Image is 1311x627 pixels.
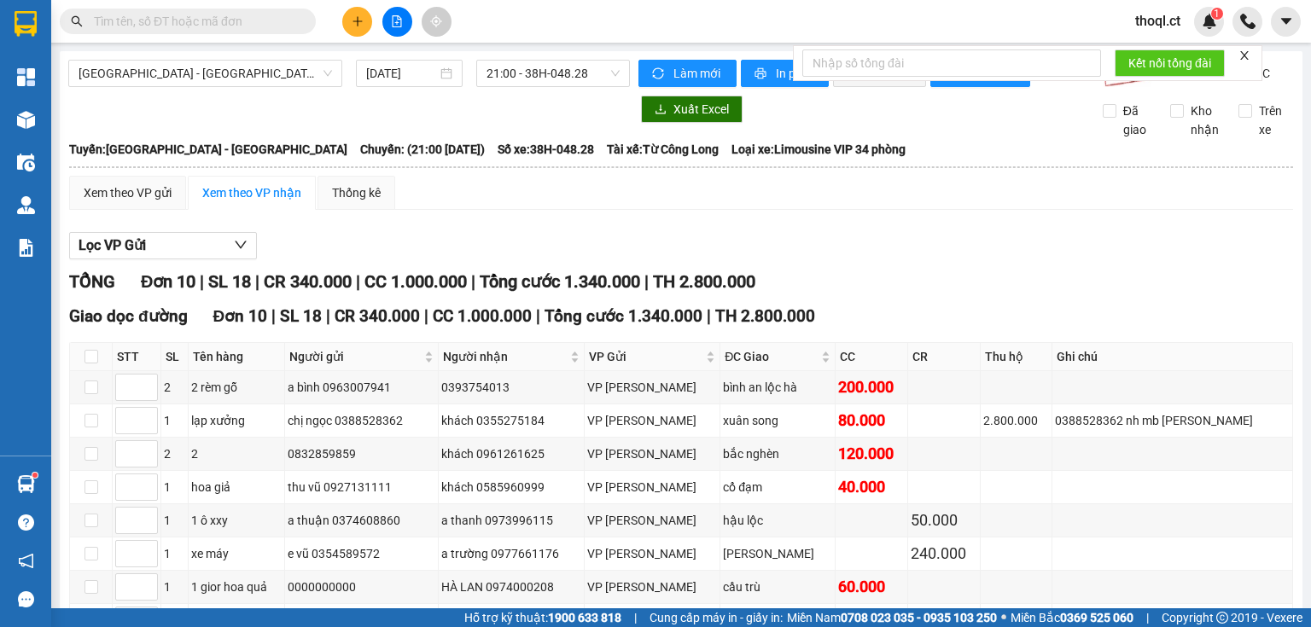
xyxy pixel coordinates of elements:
[17,154,35,171] img: warehouse-icon
[15,11,37,37] img: logo-vxr
[208,271,251,292] span: SL 18
[634,608,637,627] span: |
[587,444,717,463] div: VP [PERSON_NAME]
[441,478,581,496] div: khách 0585960999
[731,140,906,159] span: Loại xe: Limousine VIP 34 phòng
[1238,49,1250,61] span: close
[264,271,352,292] span: CR 340.000
[723,411,832,430] div: xuân song
[79,235,146,256] span: Lọc VP Gửi
[18,514,34,531] span: question-circle
[650,608,783,627] span: Cung cấp máy in - giấy in:
[587,578,717,596] div: VP [PERSON_NAME]
[673,64,723,83] span: Làm mới
[1122,10,1194,32] span: thoql.ct
[838,442,905,466] div: 120.000
[382,7,412,37] button: file-add
[191,544,282,563] div: xe máy
[202,183,301,202] div: Xem theo VP nhận
[191,411,282,430] div: lạp xưởng
[200,271,204,292] span: |
[755,67,769,81] span: printer
[1055,411,1290,430] div: 0388528362 nh mb [PERSON_NAME]
[18,553,34,569] span: notification
[911,542,977,566] div: 240.000
[1216,612,1228,624] span: copyright
[360,140,485,159] span: Chuyến: (21:00 [DATE])
[548,611,621,624] strong: 1900 633 818
[164,411,185,430] div: 1
[838,475,905,499] div: 40.000
[707,306,711,326] span: |
[487,61,621,86] span: 21:00 - 38H-048.28
[776,64,815,83] span: In phơi
[288,411,434,430] div: chị ngọc 0388528362
[908,343,981,371] th: CR
[189,343,285,371] th: Tên hàng
[84,183,172,202] div: Xem theo VP gửi
[638,60,737,87] button: syncLàm mới
[17,196,35,214] img: warehouse-icon
[1202,14,1217,29] img: icon-new-feature
[585,371,720,404] td: VP Hoàng Liệt
[587,411,717,430] div: VP [PERSON_NAME]
[441,411,581,430] div: khách 0355275184
[653,271,755,292] span: TH 2.800.000
[723,478,832,496] div: cổ đạm
[838,575,905,599] div: 60.000
[589,347,702,366] span: VP Gửi
[443,347,567,366] span: Người nhận
[723,578,832,596] div: cầu trù
[191,578,282,596] div: 1 gior hoa quả
[288,378,434,397] div: a bình 0963007941
[424,306,428,326] span: |
[1240,14,1256,29] img: phone-icon
[113,343,161,371] th: STT
[335,306,420,326] span: CR 340.000
[981,343,1052,371] th: Thu hộ
[288,544,434,563] div: e vũ 0354589572
[1115,49,1225,77] button: Kết nối tổng đài
[1011,608,1133,627] span: Miền Bắc
[1060,611,1133,624] strong: 0369 525 060
[911,508,977,532] div: 50.000
[69,306,188,326] span: Giao dọc đường
[587,378,717,397] div: VP [PERSON_NAME]
[652,67,667,81] span: sync
[836,343,908,371] th: CC
[983,411,1049,430] div: 2.800.000
[585,471,720,504] td: VP Hoàng Liệt
[366,64,436,83] input: 13/09/2025
[18,591,34,607] span: message
[288,478,434,496] div: thu vũ 0927131111
[723,444,832,463] div: bắc nghèn
[536,306,540,326] span: |
[1146,608,1149,627] span: |
[1052,343,1293,371] th: Ghi chú
[587,511,717,530] div: VP [PERSON_NAME]
[191,511,282,530] div: 1 ô xxy
[1128,54,1211,73] span: Kết nối tổng đài
[391,15,403,27] span: file-add
[191,444,282,463] div: 2
[641,96,743,123] button: downloadXuất Excel
[213,306,268,326] span: Đơn 10
[841,611,997,624] strong: 0708 023 035 - 0935 103 250
[441,378,581,397] div: 0393754013
[480,271,640,292] span: Tổng cước 1.340.000
[1001,614,1006,621] span: ⚪️
[17,239,35,257] img: solution-icon
[164,478,185,496] div: 1
[191,478,282,496] div: hoa giả
[607,140,719,159] span: Tài xế: Từ Công Long
[422,7,452,37] button: aim
[585,571,720,604] td: VP Hoàng Liệt
[288,578,434,596] div: 0000000000
[164,544,185,563] div: 1
[69,142,347,156] b: Tuyến: [GEOGRAPHIC_DATA] - [GEOGRAPHIC_DATA]
[441,511,581,530] div: a thanh 0973996115
[441,544,581,563] div: a trường 0977661176
[1184,102,1226,139] span: Kho nhận
[255,271,259,292] span: |
[191,378,282,397] div: 2 rèm gỗ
